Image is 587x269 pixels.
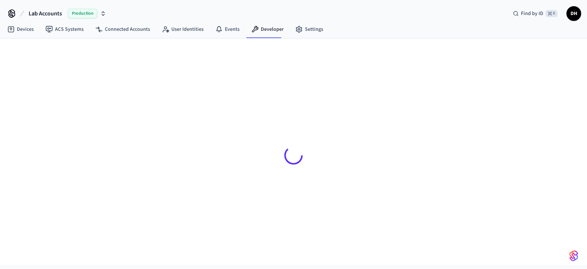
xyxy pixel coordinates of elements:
[1,23,40,36] a: Devices
[156,23,209,36] a: User Identities
[289,23,329,36] a: Settings
[90,23,156,36] a: Connected Accounts
[569,250,578,262] img: SeamLogoGradient.69752ec5.svg
[29,9,62,18] span: Lab Accounts
[507,7,564,20] div: Find by ID⌘ K
[209,23,245,36] a: Events
[68,9,97,18] span: Production
[546,10,558,17] span: ⌘ K
[40,23,90,36] a: ACS Systems
[566,6,581,21] button: DH
[567,7,580,20] span: DH
[521,10,543,17] span: Find by ID
[245,23,289,36] a: Developer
